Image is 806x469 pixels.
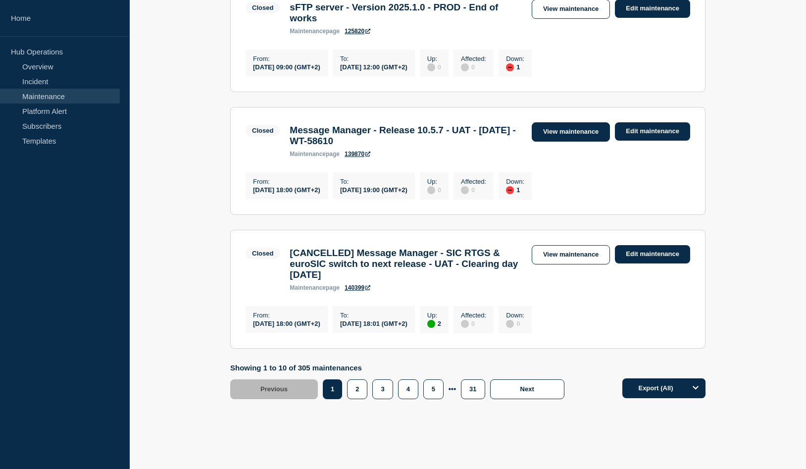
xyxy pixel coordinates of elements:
[686,378,705,398] button: Options
[340,185,407,194] div: [DATE] 19:00 (GMT+2)
[427,320,435,328] div: up
[461,55,486,62] p: Affected :
[506,62,524,71] div: 1
[427,319,441,328] div: 2
[290,284,340,291] p: page
[253,185,320,194] div: [DATE] 18:00 (GMT+2)
[506,63,514,71] div: down
[260,385,288,393] span: Previous
[427,63,435,71] div: disabled
[506,320,514,328] div: disabled
[506,178,524,185] p: Down :
[252,127,273,134] div: Closed
[345,151,370,157] a: 139870
[290,248,522,280] h3: [CANCELLED] Message Manager - SIC RTGS & euroSIC switch to next release - UAT - Clearing day [DATE]
[290,125,522,147] h3: Message Manager - Release 10.5.7 - UAT - [DATE] - WT-58610
[461,379,485,399] button: 31
[340,55,407,62] p: To :
[253,178,320,185] p: From :
[622,378,705,398] button: Export (All)
[427,62,441,71] div: 0
[290,151,326,157] span: maintenance
[520,385,534,393] span: Next
[506,55,524,62] p: Down :
[345,284,370,291] a: 140399
[461,63,469,71] div: disabled
[461,185,486,194] div: 0
[340,178,407,185] p: To :
[290,28,326,35] span: maintenance
[461,178,486,185] p: Affected :
[372,379,393,399] button: 3
[252,250,273,257] div: Closed
[427,178,441,185] p: Up :
[340,319,407,327] div: [DATE] 18:01 (GMT+2)
[506,319,524,328] div: 0
[461,62,486,71] div: 0
[290,284,326,291] span: maintenance
[423,379,444,399] button: 5
[253,319,320,327] div: [DATE] 18:00 (GMT+2)
[345,28,370,35] a: 125820
[427,186,435,194] div: disabled
[506,186,514,194] div: down
[461,319,486,328] div: 0
[290,28,340,35] p: page
[427,312,441,319] p: Up :
[253,55,320,62] p: From :
[230,364,569,372] p: Showing 1 to 10 of 305 maintenances
[230,379,318,399] button: Previous
[506,185,524,194] div: 1
[427,55,441,62] p: Up :
[253,62,320,71] div: [DATE] 09:00 (GMT+2)
[323,379,342,399] button: 1
[427,185,441,194] div: 0
[615,245,690,263] a: Edit maintenance
[461,320,469,328] div: disabled
[615,122,690,141] a: Edit maintenance
[253,312,320,319] p: From :
[340,62,407,71] div: [DATE] 12:00 (GMT+2)
[347,379,367,399] button: 2
[290,151,340,157] p: page
[461,312,486,319] p: Affected :
[340,312,407,319] p: To :
[490,379,564,399] button: Next
[252,4,273,11] div: Closed
[506,312,524,319] p: Down :
[532,245,610,264] a: View maintenance
[398,379,418,399] button: 4
[461,186,469,194] div: disabled
[290,2,522,24] h3: sFTP server - Version 2025.1.0 - PROD - End of works
[532,122,610,142] a: View maintenance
